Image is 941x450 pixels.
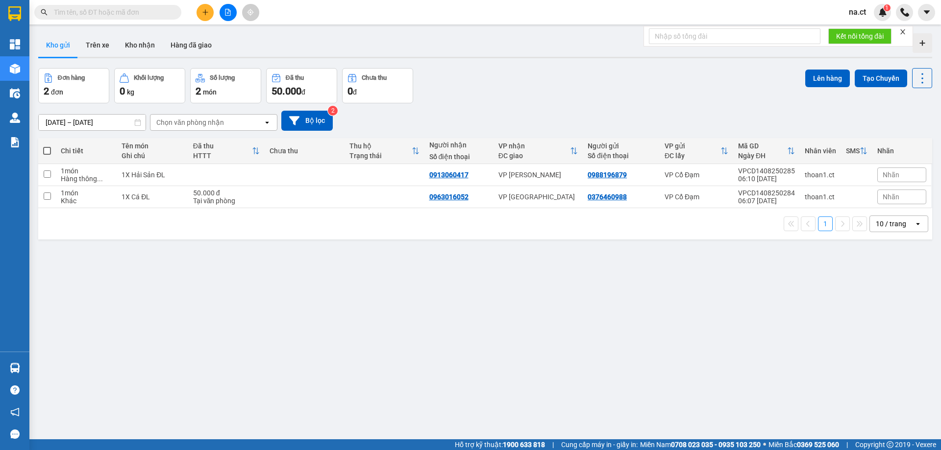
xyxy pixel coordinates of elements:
span: | [552,439,554,450]
span: search [41,9,48,16]
strong: 1900 633 818 [503,441,545,449]
div: 0376460988 [588,193,627,201]
div: Số điện thoại [429,153,489,161]
img: logo-vxr [8,6,21,21]
div: VP nhận [498,142,570,150]
div: Thu hộ [349,142,412,150]
span: plus [202,9,209,16]
th: Toggle SortBy [660,138,733,164]
input: Nhập số tổng đài [649,28,820,44]
th: Toggle SortBy [733,138,800,164]
div: Trạng thái [349,152,412,160]
div: Đơn hàng [58,74,85,81]
button: Hàng đã giao [163,33,220,57]
div: VP gửi [665,142,720,150]
span: Miền Bắc [768,439,839,450]
div: 06:10 [DATE] [738,175,795,183]
button: Tạo Chuyến [855,70,907,87]
div: 1 món [61,167,112,175]
div: thoan1.ct [805,193,836,201]
div: VPCD1408250284 [738,189,795,197]
div: SMS [846,147,860,155]
strong: 0369 525 060 [797,441,839,449]
div: VP [PERSON_NAME] [498,171,578,179]
span: 2 [196,85,201,97]
div: Ghi chú [122,152,183,160]
div: Số điện thoại [588,152,655,160]
div: Người nhận [429,141,489,149]
div: ĐC giao [498,152,570,160]
span: na.ct [841,6,874,18]
div: Mã GD [738,142,787,150]
span: 2 [44,85,49,97]
div: Ngày ĐH [738,152,787,160]
img: warehouse-icon [10,88,20,98]
div: thoan1.ct [805,171,836,179]
span: caret-down [922,8,931,17]
strong: 0708 023 035 - 0935 103 250 [671,441,761,449]
div: HTTT [193,152,252,160]
div: Nhân viên [805,147,836,155]
span: message [10,429,20,439]
button: Kho gửi [38,33,78,57]
svg: open [263,118,271,126]
div: Chi tiết [61,147,112,155]
div: Hàng thông thường [61,175,112,183]
button: Kho nhận [117,33,163,57]
span: aim [247,9,254,16]
sup: 1 [884,4,891,11]
th: Toggle SortBy [345,138,424,164]
span: ⚪️ [763,443,766,447]
div: 0988196879 [588,171,627,179]
span: | [846,439,848,450]
div: VP Cổ Đạm [665,193,728,201]
button: Chưa thu0đ [342,68,413,103]
button: Trên xe [78,33,117,57]
div: Người gửi [588,142,655,150]
div: 0913060417 [429,171,469,179]
img: dashboard-icon [10,39,20,49]
span: Hỗ trợ kỹ thuật: [455,439,545,450]
button: plus [197,4,214,21]
img: warehouse-icon [10,113,20,123]
svg: open [914,220,922,228]
div: 1X Hải Sản ĐL [122,171,183,179]
span: đ [301,88,305,96]
button: aim [242,4,259,21]
div: Số lượng [210,74,235,81]
div: VP [GEOGRAPHIC_DATA] [498,193,578,201]
button: Bộ lọc [281,111,333,131]
div: VPCD1408250285 [738,167,795,175]
button: Số lượng2món [190,68,261,103]
div: Chưa thu [362,74,387,81]
span: 1 [885,4,889,11]
button: Khối lượng0kg [114,68,185,103]
span: 0 [347,85,353,97]
span: kg [127,88,134,96]
th: Toggle SortBy [841,138,872,164]
div: Tạo kho hàng mới [913,33,932,53]
span: 0 [120,85,125,97]
span: món [203,88,217,96]
div: Đã thu [193,142,252,150]
div: 06:07 [DATE] [738,197,795,205]
div: ĐC lấy [665,152,720,160]
span: notification [10,407,20,417]
span: Miền Nam [640,439,761,450]
img: warehouse-icon [10,363,20,373]
div: 10 / trang [876,219,906,229]
img: solution-icon [10,137,20,147]
button: file-add [220,4,237,21]
input: Select a date range. [39,115,146,130]
img: warehouse-icon [10,64,20,74]
sup: 2 [328,106,338,116]
img: icon-new-feature [878,8,887,17]
button: Kết nối tổng đài [828,28,891,44]
span: đơn [51,88,63,96]
span: Cung cấp máy in - giấy in: [561,439,638,450]
div: 1 món [61,189,112,197]
input: Tìm tên, số ĐT hoặc mã đơn [54,7,170,18]
div: 0963016052 [429,193,469,201]
th: Toggle SortBy [494,138,583,164]
span: Kết nối tổng đài [836,31,884,42]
